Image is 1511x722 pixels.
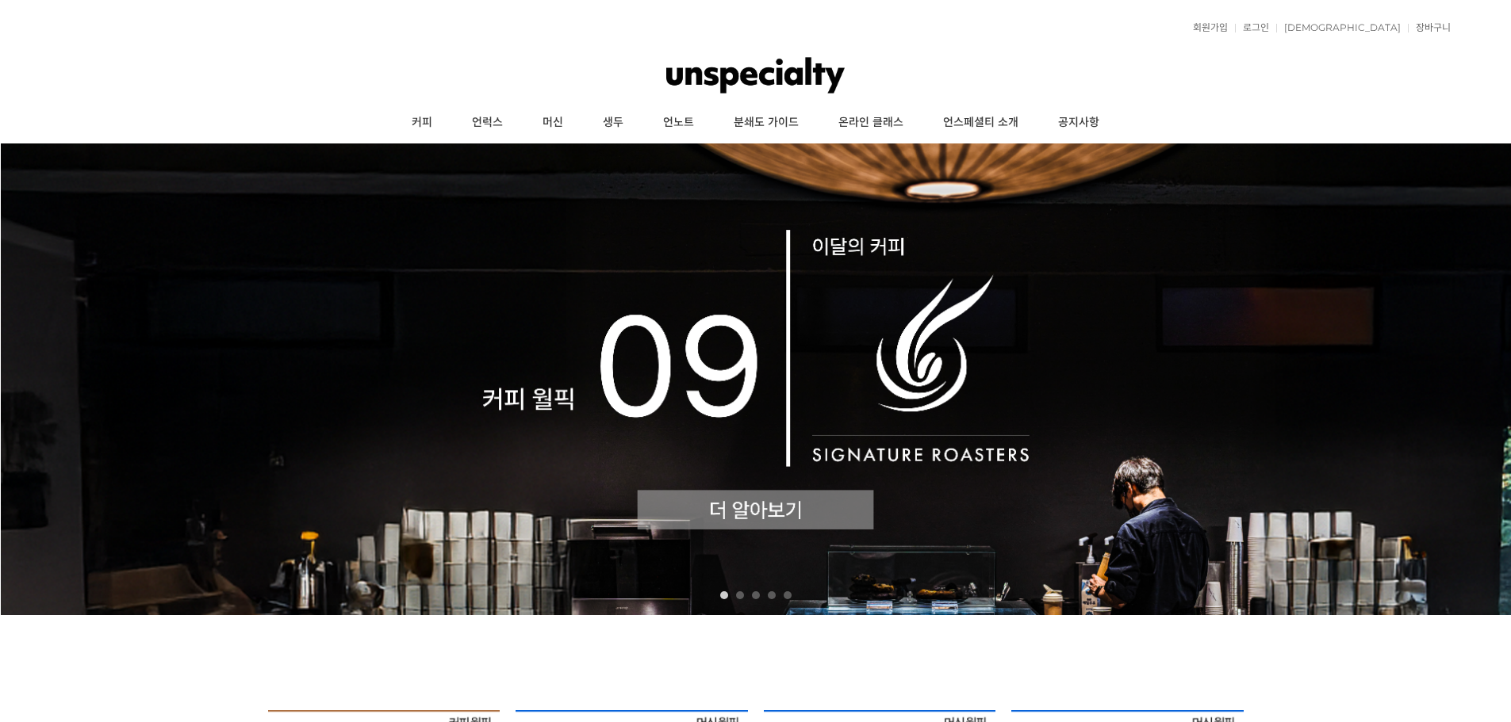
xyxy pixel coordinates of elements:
[1235,23,1269,32] a: 로그인
[392,103,452,143] a: 커피
[523,103,583,143] a: 머신
[583,103,643,143] a: 생두
[720,591,728,599] a: 1
[768,591,776,599] a: 4
[714,103,819,143] a: 분쇄도 가이드
[1038,103,1119,143] a: 공지사항
[752,591,760,599] a: 3
[819,103,923,143] a: 온라인 클래스
[1408,23,1451,32] a: 장바구니
[736,591,744,599] a: 2
[784,591,792,599] a: 5
[1276,23,1401,32] a: [DEMOGRAPHIC_DATA]
[666,52,845,99] img: 언스페셜티 몰
[1185,23,1228,32] a: 회원가입
[452,103,523,143] a: 언럭스
[923,103,1038,143] a: 언스페셜티 소개
[643,103,714,143] a: 언노트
